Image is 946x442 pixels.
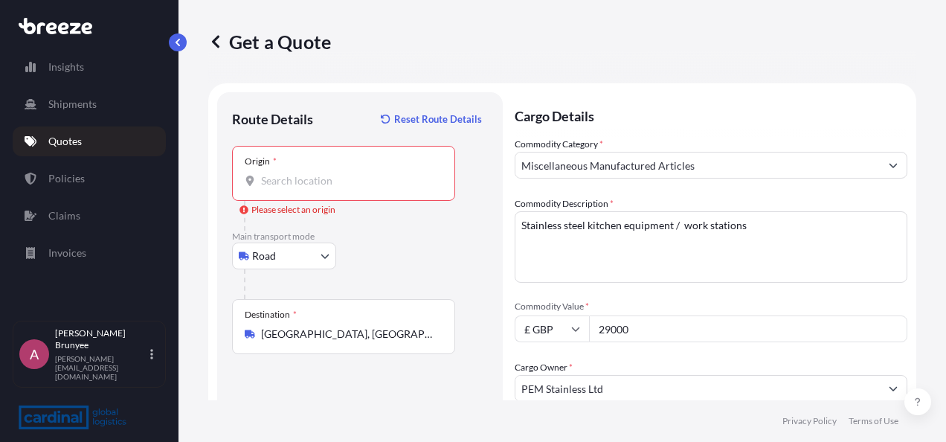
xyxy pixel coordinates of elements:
[515,360,573,375] label: Cargo Owner
[232,231,488,243] p: Main transport mode
[48,208,80,223] p: Claims
[13,89,166,119] a: Shipments
[261,173,437,188] input: Origin
[13,126,166,156] a: Quotes
[48,246,86,260] p: Invoices
[13,201,166,231] a: Claims
[239,202,335,217] div: Please select an origin
[782,415,837,427] a: Privacy Policy
[48,97,97,112] p: Shipments
[55,354,147,381] p: [PERSON_NAME][EMAIL_ADDRESS][DOMAIN_NAME]
[13,52,166,82] a: Insights
[252,249,276,263] span: Road
[245,156,277,167] div: Origin
[880,375,907,402] button: Show suggestions
[589,316,907,342] input: Type amount
[261,327,437,342] input: Destination
[515,196,614,211] label: Commodity Description
[55,327,147,351] p: [PERSON_NAME] Brunyee
[515,301,907,313] span: Commodity Value
[208,30,331,54] p: Get a Quote
[48,60,84,74] p: Insights
[515,92,907,137] p: Cargo Details
[849,415,898,427] a: Terms of Use
[30,347,39,362] span: A
[232,243,336,269] button: Select transport
[515,152,880,179] input: Select a commodity type
[13,238,166,268] a: Invoices
[394,112,482,126] p: Reset Route Details
[13,164,166,193] a: Policies
[232,110,313,128] p: Route Details
[48,171,85,186] p: Policies
[19,406,126,429] img: organization-logo
[373,107,488,131] button: Reset Route Details
[515,137,603,152] label: Commodity Category
[880,152,907,179] button: Show suggestions
[515,375,880,402] input: Full name
[245,309,297,321] div: Destination
[48,134,82,149] p: Quotes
